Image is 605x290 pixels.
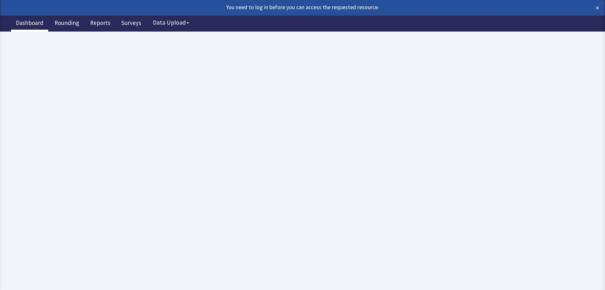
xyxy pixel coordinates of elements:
[117,16,146,32] a: Surveys
[11,16,48,32] a: Dashboard
[596,3,599,13] button: ×
[85,16,115,32] a: Reports
[149,17,193,28] button: Data Upload
[50,16,84,32] a: Rounding
[6,3,540,12] div: You need to log in before you can access the requested resource.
